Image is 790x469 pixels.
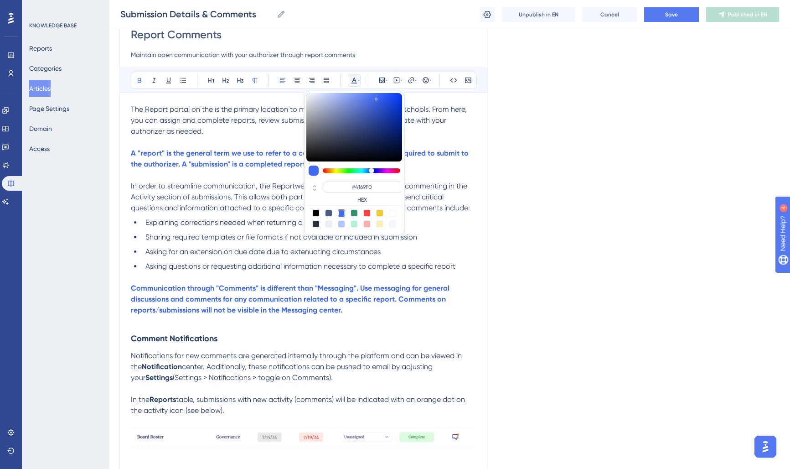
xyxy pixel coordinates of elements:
[145,218,380,227] span: Explaining corrections needed when returning a submission to a school
[145,233,417,241] span: Sharing required templates or file formats if not available or included in submission
[644,7,699,22] button: Save
[600,11,619,18] span: Cancel
[120,8,273,21] input: Article Name
[131,182,470,212] span: In order to streamline communication, the Reportwell platform allows for two-way commenting in th...
[131,49,476,60] input: Article Description
[29,22,77,29] div: KNOWLEDGE BASE
[706,7,779,22] button: Published in EN
[29,40,52,57] button: Reports
[502,7,575,22] button: Unpublish in EN
[29,120,52,137] button: Domain
[150,395,176,404] strong: Reports
[752,433,779,460] iframe: UserGuiding AI Assistant Launcher
[131,149,470,168] strong: A "report" is the general term we use to refer to a compliance task schools are required to submi...
[131,395,150,404] span: In the
[131,105,469,135] span: The Report portal on the is the primary location to manage report submissions for schools. From h...
[131,395,467,415] span: table, submissions with new activity (comments) will be indicated with an orange dot on the activ...
[145,262,455,271] span: Asking questions or requesting additional information necessary to complete a specific report
[173,373,333,382] span: (Settings > Notifications > toggle on Comments).
[29,60,62,77] button: Categories
[142,362,182,371] strong: Notification
[63,5,66,12] div: 4
[131,284,451,314] strong: Communication through "Comments" is different than "Messaging". Use messaging for general discuss...
[324,196,400,203] label: HEX
[131,351,464,371] span: Notifications for new comments are generated internally through the platform and can be viewed in...
[29,80,51,97] button: Articles
[582,7,637,22] button: Cancel
[21,2,57,13] span: Need Help?
[519,11,558,18] span: Unpublish in EN
[145,373,173,382] strong: Settings
[145,247,381,256] span: Asking for an extension on due date due to extenuating circumstances
[131,334,217,344] strong: Comment Notifications
[131,27,476,42] input: Article Title
[29,141,50,157] button: Access
[29,100,69,117] button: Page Settings
[728,11,767,18] span: Published in EN
[665,11,678,18] span: Save
[131,362,434,382] span: center. Additionally, these notifications can be pushed to email by adjusting your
